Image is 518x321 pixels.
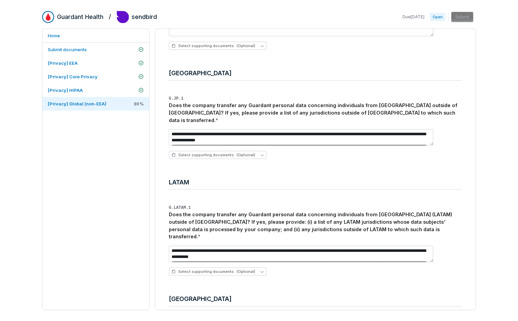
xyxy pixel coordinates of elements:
a: Submit documents [42,43,149,56]
a: [Privacy] Global (non-EEA)86% [42,97,149,111]
span: Open [430,13,445,21]
span: [Privacy] Global (non-EEA) [48,101,106,106]
span: G.JP.1 [169,96,183,101]
span: Select supporting documents [172,269,255,274]
span: Due [DATE] [402,14,424,20]
h4: [GEOGRAPHIC_DATA] [169,295,462,303]
a: [Privacy] HIPAA [42,83,149,97]
span: Select supporting documents [172,153,255,158]
a: [Privacy] Core Privacy [42,70,149,83]
span: (Optional) [237,269,255,274]
a: [Privacy] EEA [42,56,149,70]
div: Does the company transfer any Guardant personal data concerning individuals from [GEOGRAPHIC_DATA... [169,211,462,240]
a: Home [42,29,149,42]
span: 86 % [134,101,144,107]
span: [Privacy] Core Privacy [48,74,98,79]
div: Does the company transfer any Guardant personal data concerning individuals from [GEOGRAPHIC_DATA... [169,102,462,124]
h2: / [109,11,111,21]
span: [Privacy] HIPAA [48,87,83,93]
h4: LATAM [169,178,462,187]
span: (Optional) [237,43,255,48]
span: Select supporting documents [172,43,255,48]
span: [Privacy] EEA [48,60,78,66]
h2: Guardant Health [57,13,103,21]
span: G.LATAM.1 [169,205,191,210]
span: (Optional) [237,153,255,158]
span: Submit documents [48,47,87,52]
h2: sendbird [132,13,157,21]
h4: [GEOGRAPHIC_DATA] [169,69,462,78]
